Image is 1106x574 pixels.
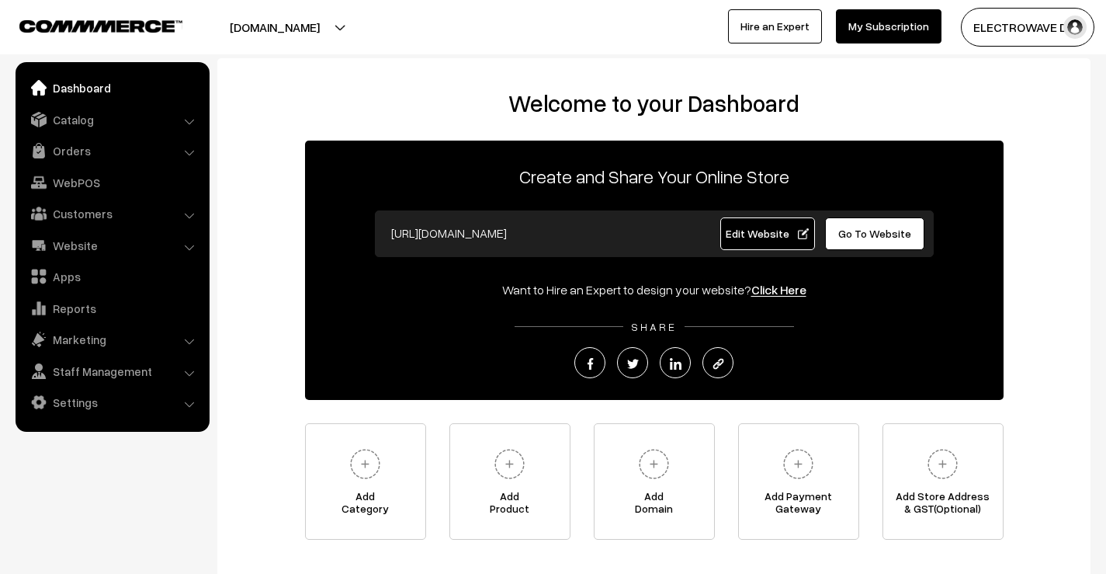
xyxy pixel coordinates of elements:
[739,490,858,521] span: Add Payment Gateway
[305,280,1004,299] div: Want to Hire an Expert to design your website?
[1063,16,1087,39] img: user
[726,227,809,240] span: Edit Website
[825,217,925,250] a: Go To Website
[449,423,570,540] a: AddProduct
[233,89,1075,117] h2: Welcome to your Dashboard
[19,200,204,228] a: Customers
[720,217,815,250] a: Edit Website
[19,357,204,385] a: Staff Management
[777,443,820,485] img: plus.svg
[488,443,531,485] img: plus.svg
[921,443,964,485] img: plus.svg
[450,490,570,521] span: Add Product
[19,137,204,165] a: Orders
[305,162,1004,190] p: Create and Share Your Online Store
[623,320,685,333] span: SHARE
[19,294,204,322] a: Reports
[728,9,822,43] a: Hire an Expert
[344,443,387,485] img: plus.svg
[838,227,911,240] span: Go To Website
[19,16,155,34] a: COMMMERCE
[633,443,675,485] img: plus.svg
[883,490,1003,521] span: Add Store Address & GST(Optional)
[961,8,1094,47] button: ELECTROWAVE DE…
[19,263,204,290] a: Apps
[19,74,204,102] a: Dashboard
[836,9,941,43] a: My Subscription
[882,423,1004,540] a: Add Store Address& GST(Optional)
[175,8,374,47] button: [DOMAIN_NAME]
[738,423,859,540] a: Add PaymentGateway
[19,388,204,416] a: Settings
[19,106,204,134] a: Catalog
[305,423,426,540] a: AddCategory
[19,325,204,353] a: Marketing
[595,490,714,521] span: Add Domain
[594,423,715,540] a: AddDomain
[306,490,425,521] span: Add Category
[751,282,806,297] a: Click Here
[19,20,182,32] img: COMMMERCE
[19,169,204,197] a: WebPOS
[19,231,204,259] a: Website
